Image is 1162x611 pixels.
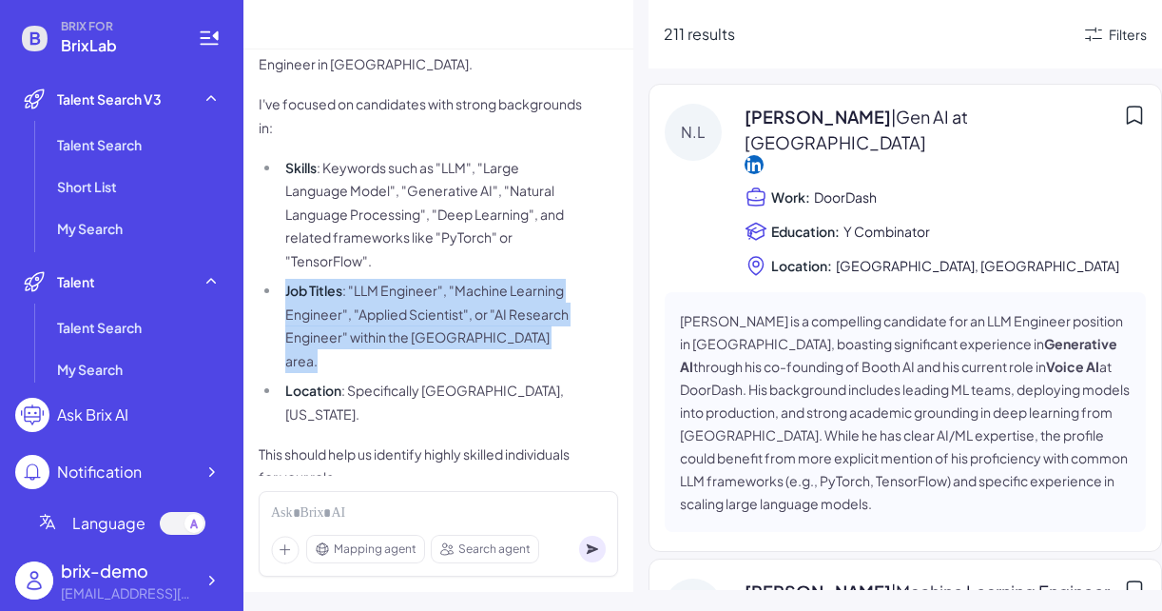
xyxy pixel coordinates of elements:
strong: Job Titles [285,282,342,299]
span: Talent Search V3 [57,89,162,108]
p: [PERSON_NAME] is a compelling candidate for an LLM Engineer position in [GEOGRAPHIC_DATA], boasti... [680,309,1131,515]
strong: Skills [285,159,317,176]
span: 211 results [664,24,735,44]
li: : "LLM Engineer", "Machine Learning Engineer", "Applied Scientist", or "AI Research Engineer" wit... [281,279,582,372]
div: Filters [1109,25,1147,45]
span: DoorDash [814,186,879,208]
img: user_logo.png [15,562,53,600]
span: Location: [771,256,832,275]
div: brix-demo@brix.com [61,583,194,603]
span: Language [72,512,145,535]
span: My Search [57,219,123,238]
span: Talent Search [57,318,142,337]
strong: Location [285,382,341,399]
li: : Specifically [GEOGRAPHIC_DATA], [US_STATE]. [281,379,582,425]
span: Y Combinator [843,220,930,243]
div: Notification [57,461,142,483]
span: Work: [771,187,810,207]
span: Short List [57,177,117,196]
span: Talent [57,272,95,291]
span: BRIX FOR [61,19,175,34]
li: : Keywords such as "LLM", "Large Language Model", "Generative AI", "Natural Language Processing",... [281,156,582,273]
p: I've set up the search filters to find a top LLM Engineer in [GEOGRAPHIC_DATA]. [259,30,582,76]
span: [PERSON_NAME] [745,104,1115,155]
strong: Voice AI [1046,358,1099,375]
span: My Search [57,360,123,379]
span: Mapping agent [334,541,416,558]
div: brix-demo [61,558,194,583]
span: Search agent [458,541,531,558]
div: Ask Brix AI [57,404,128,426]
p: I've focused on candidates with strong backgrounds in: [259,92,582,139]
span: Talent Search [57,135,142,154]
p: This should help us identify highly skilled individuals for your role. [259,443,582,489]
span: BrixLab [61,34,175,57]
div: N.L [665,104,722,161]
span: [GEOGRAPHIC_DATA], [GEOGRAPHIC_DATA] [836,254,1119,277]
span: Education: [771,222,840,241]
